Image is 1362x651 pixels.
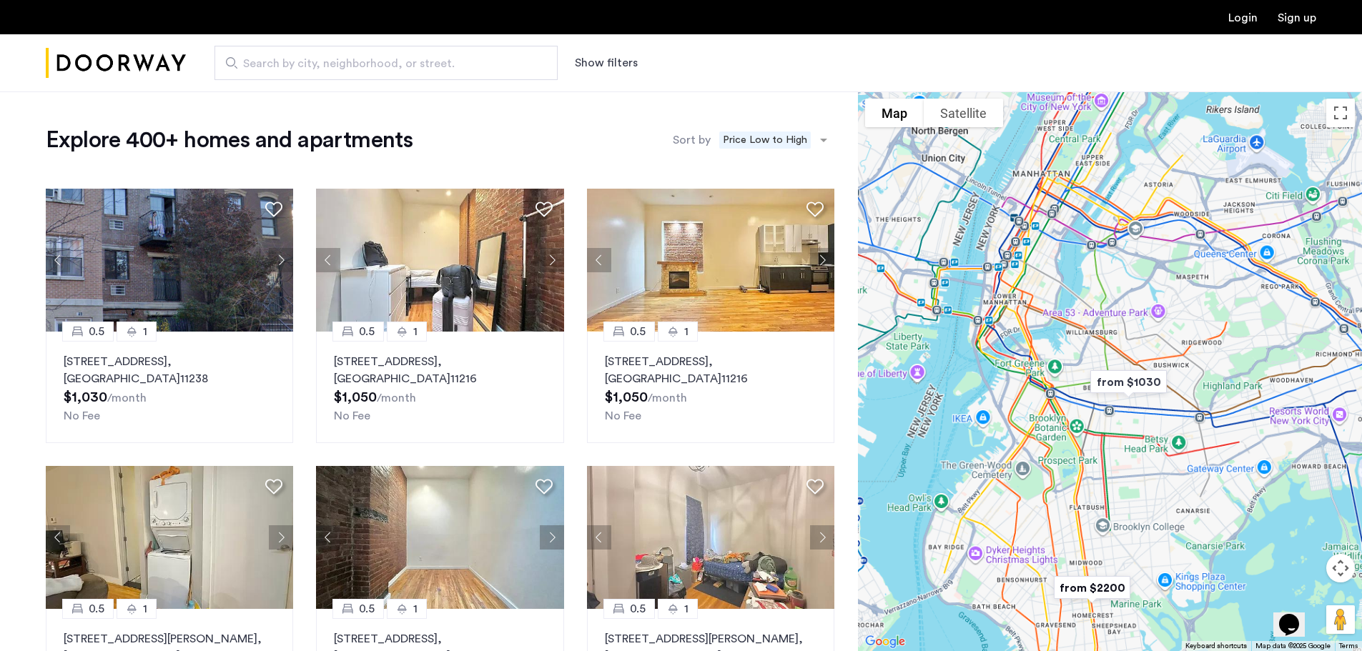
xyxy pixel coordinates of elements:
img: 2014_638568420038634371.jpeg [46,466,294,609]
span: 0.5 [630,600,646,617]
span: 0.5 [359,323,375,340]
sub: /month [377,392,416,404]
span: 1 [684,600,689,617]
a: Terms (opens in new tab) [1339,641,1358,651]
a: 0.51[STREET_ADDRESS], [GEOGRAPHIC_DATA]11216No Fee [316,332,563,443]
a: Login [1228,12,1258,24]
button: Map camera controls [1326,554,1355,582]
button: Next apartment [540,525,564,550]
span: No Fee [334,410,370,422]
span: $1,030 [64,390,107,404]
span: No Fee [64,410,100,422]
span: 1 [143,600,147,617]
span: 1 [413,600,418,617]
button: Next apartment [269,525,293,550]
button: Show street map [865,99,924,127]
p: [STREET_ADDRESS] 11216 [605,353,816,387]
span: Search by city, neighborhood, or street. [243,55,518,72]
span: 0.5 [359,600,375,617]
button: Previous apartment [316,248,340,272]
span: 1 [684,323,689,340]
a: 0.51[STREET_ADDRESS], [GEOGRAPHIC_DATA]11216No Fee [587,332,834,443]
a: 0.51[STREET_ADDRESS], [GEOGRAPHIC_DATA]11238No Fee [46,332,293,443]
button: Previous apartment [587,525,611,550]
iframe: chat widget [1273,594,1319,637]
label: Sort by [673,131,711,149]
p: [STREET_ADDRESS] 11238 [64,353,275,387]
button: Show or hide filters [575,54,638,71]
h1: Explore 400+ homes and apartments [46,126,413,154]
img: Google [862,632,909,651]
span: 0.5 [89,600,104,617]
sub: /month [648,392,687,404]
button: Toggle fullscreen view [1326,99,1355,127]
button: Previous apartment [46,248,70,272]
img: 2016_638592645481784459.jpeg [316,189,564,332]
span: $1,050 [334,390,377,404]
span: 1 [413,323,418,340]
span: Price Low to High [719,131,811,149]
button: Drag Pegman onto the map to open Street View [1326,605,1355,634]
button: Keyboard shortcuts [1185,641,1247,651]
span: 0.5 [630,323,646,340]
button: Next apartment [540,248,564,272]
span: 0.5 [89,323,104,340]
img: 2016_638504363766452979.jpeg [46,189,294,332]
button: Previous apartment [316,525,340,550]
div: from $2200 [1042,566,1142,610]
input: Apartment Search [214,46,558,80]
img: 2016_638592645481785452.jpeg [316,466,564,609]
button: Show satellite imagery [924,99,1003,127]
button: Previous apartment [587,248,611,272]
sub: /month [107,392,147,404]
a: Open this area in Google Maps (opens a new window) [862,632,909,651]
a: Registration [1278,12,1316,24]
ng-select: sort-apartment [714,127,834,153]
button: Previous apartment [46,525,70,550]
span: 1 [143,323,147,340]
span: $1,050 [605,390,648,404]
img: logo [46,36,186,90]
img: 2014_638568420038614322.jpeg [587,466,835,609]
button: Next apartment [269,248,293,272]
button: Next apartment [810,248,834,272]
div: from $1030 [1079,360,1178,404]
span: Map data ©2025 Google [1255,642,1331,650]
p: [STREET_ADDRESS] 11216 [334,353,546,387]
span: No Fee [605,410,641,422]
img: 2016_638592645481740821.jpeg [587,189,835,332]
a: Cazamio Logo [46,36,186,90]
button: Next apartment [810,525,834,550]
